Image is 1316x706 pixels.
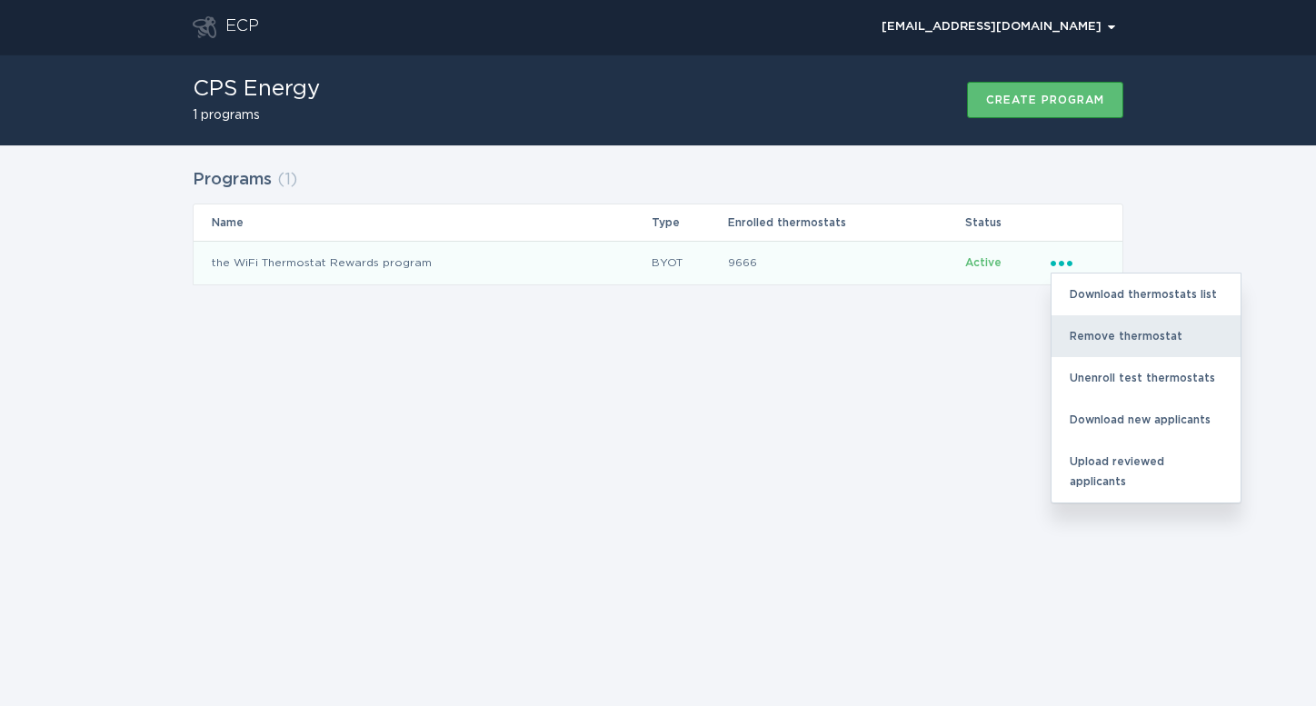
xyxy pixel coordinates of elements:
th: Enrolled thermostats [727,204,964,241]
div: Remove thermostat [1052,315,1241,357]
button: Open user account details [873,14,1123,41]
tr: Table Headers [194,204,1122,241]
div: Create program [986,94,1104,105]
th: Status [964,204,1050,241]
td: BYOT [651,241,726,284]
tr: 18211415124a43f4a33951df43db5646 [194,241,1122,284]
div: Download new applicants [1052,399,1241,441]
span: Active [965,257,1002,268]
div: Download thermostats list [1052,273,1241,315]
div: Upload reviewed applicants [1052,441,1241,502]
th: Name [194,204,651,241]
div: Unenroll test thermostats [1052,357,1241,399]
button: Go to dashboard [193,16,216,38]
div: Popover menu [873,14,1123,41]
h2: 1 programs [193,109,320,122]
button: Create program [967,82,1123,118]
h1: CPS Energy [193,78,320,100]
div: [EMAIL_ADDRESS][DOMAIN_NAME] [882,22,1115,33]
td: the WiFi Thermostat Rewards program [194,241,651,284]
h2: Programs [193,164,272,196]
span: ( 1 ) [277,172,297,188]
th: Type [651,204,726,241]
td: 9666 [727,241,964,284]
div: ECP [225,16,259,38]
